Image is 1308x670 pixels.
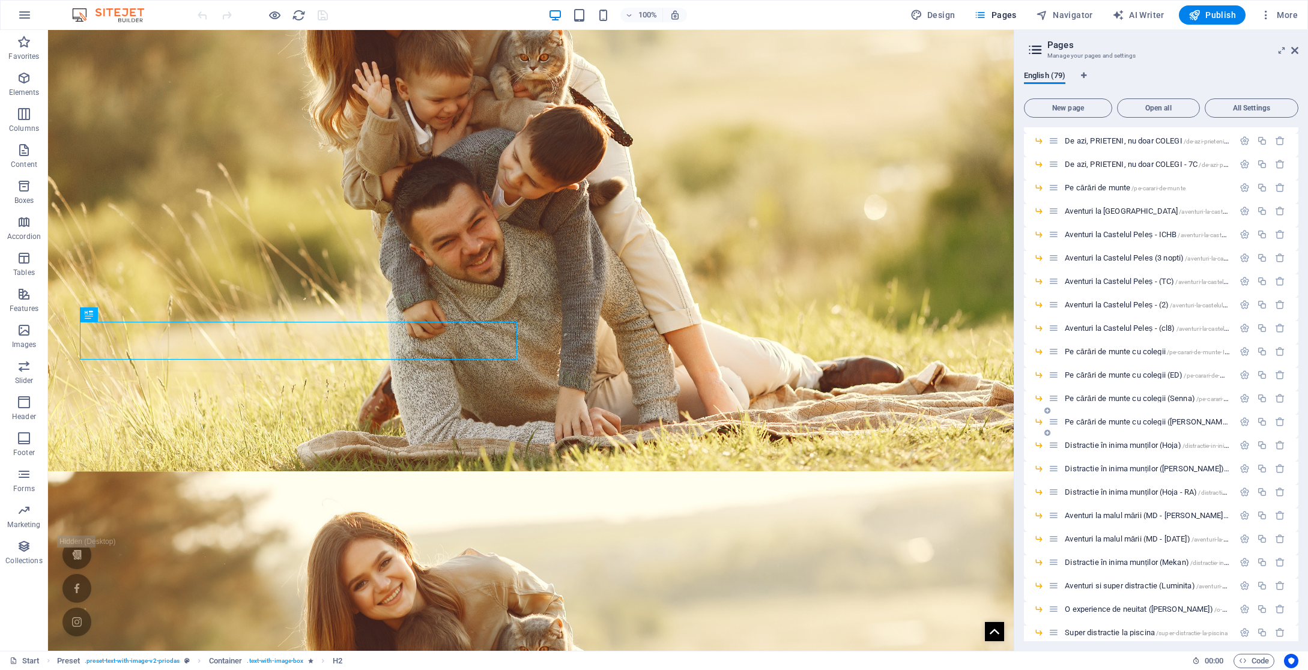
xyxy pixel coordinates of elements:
[15,376,34,385] p: Slider
[1257,253,1267,263] div: Duplicate
[1240,557,1250,567] div: Settings
[1061,629,1234,636] div: Super distractie la piscina/super-distractie-la-piscina
[1257,604,1267,614] div: Duplicate
[1065,534,1285,543] span: Click to open page
[1257,229,1267,240] div: Duplicate
[1065,136,1265,145] span: Click to open page
[1275,581,1285,591] div: Remove
[333,654,342,668] span: Click to select. Double-click to edit
[1112,9,1164,21] span: AI Writer
[1257,323,1267,333] div: Duplicate
[1257,463,1267,474] div: Duplicate
[1275,136,1285,146] div: Remove
[1024,71,1298,94] div: Language Tabs
[1257,557,1267,567] div: Duplicate
[1284,654,1298,668] button: Usercentrics
[1275,604,1285,614] div: Remove
[1257,370,1267,380] div: Duplicate
[1065,581,1270,590] span: Click to open page
[1257,627,1267,638] div: Duplicate
[13,484,35,493] p: Forms
[1061,558,1234,566] div: Distractie în inima munților (Mekan)/distractie-in-inima-muntilor-MK
[85,654,180,668] span: . preset-text-with-image-v2-priodas
[1239,654,1269,668] span: Code
[1214,606,1279,613] span: /o-experienta-de-neuitat
[1257,346,1267,357] div: Duplicate
[1175,279,1254,285] span: /aventuri-la-castelul-peles-TC
[10,304,38,313] p: Features
[1065,183,1185,192] span: Click to open page
[1275,276,1285,286] div: Remove
[1065,487,1283,496] span: Click to open page
[57,654,342,668] nav: breadcrumb
[5,556,42,566] p: Collections
[1047,40,1298,50] h2: Pages
[1182,442,1267,449] span: /distractie-in-inima-muntilor-HJ
[1065,300,1244,309] span: Aventuri la Castelul Peleș - (2)
[1240,183,1250,193] div: Settings
[1065,394,1292,403] span: Click to open page
[1065,277,1254,286] span: Click to open page
[12,340,37,349] p: Images
[1156,630,1228,636] span: /super-distractie-la-piscina
[1275,534,1285,544] div: Remove
[13,268,35,277] p: Tables
[1029,104,1107,112] span: New page
[209,654,243,668] span: Click to select. Double-click to edit
[1131,185,1185,192] span: /pe-carari-de-munte
[1275,463,1285,474] div: Remove
[1234,654,1274,668] button: Code
[1185,255,1259,262] span: /aventuri-la-castelul-peles-3
[906,5,960,25] button: Design
[1061,488,1234,496] div: Distractie în inima munților (Hoja - RA)/distractie-in-inima-muntilor-RA
[1257,510,1267,521] div: Duplicate
[10,654,40,668] a: Click to cancel selection. Double-click to open Pages
[1047,50,1274,61] h3: Manage your pages and settings
[1240,346,1250,357] div: Settings
[1192,654,1224,668] h6: Session time
[14,196,34,205] p: Boxes
[1061,277,1234,285] div: Aventuri la Castelul Peleș - (TC)/aventuri-la-castelul-peles-TC
[1240,159,1250,169] div: Settings
[1065,207,1248,216] span: Click to open page
[1240,627,1250,638] div: Settings
[7,232,41,241] p: Accordion
[1031,5,1098,25] button: Navigator
[1061,301,1234,309] div: Aventuri la Castelul Peleș - (2)/aventuri-la-castelul-peles-2
[1205,98,1298,118] button: All Settings
[9,88,40,97] p: Elements
[1191,536,1286,543] span: /aventuri-la-malul-marii-md-[DATE]
[1257,136,1267,146] div: Duplicate
[1176,325,1251,332] span: /aventuri-la-castelul-peles-8
[1240,206,1250,216] div: Settings
[1179,208,1248,215] span: /aventuri-la-castelul-peles
[1257,183,1267,193] div: Duplicate
[1065,253,1259,262] span: Click to open page
[638,8,658,22] h6: 100%
[1240,300,1250,310] div: Settings
[291,8,306,22] button: reload
[1240,229,1250,240] div: Settings
[184,657,190,664] i: This element is a customizable preset
[1240,393,1250,403] div: Settings
[1275,627,1285,638] div: Remove
[1257,276,1267,286] div: Duplicate
[1275,487,1285,497] div: Remove
[1065,160,1289,169] span: Click to open page
[1061,512,1234,519] div: Aventuri la malul mării (MD - [PERSON_NAME])/aventuri-la-malul-[PERSON_NAME]
[1117,98,1200,118] button: Open all
[1257,581,1267,591] div: Duplicate
[1240,440,1250,450] div: Settings
[1275,159,1285,169] div: Remove
[1061,137,1234,145] div: De azi, PRIETENI, nu doar COLEGI/de-azi-prieteni-nu-doar-colegi
[1167,349,1237,355] span: /pe-carari-de-munte-ICHB
[1061,207,1234,215] div: Aventuri la [GEOGRAPHIC_DATA]/aventuri-la-castelul-peles
[1061,184,1234,192] div: Pe cărări de munte/pe-carari-de-munte
[1240,510,1250,521] div: Settings
[1065,628,1228,637] span: Click to open page
[1275,183,1285,193] div: Remove
[69,8,159,22] img: Editor Logo
[1065,347,1237,356] span: Pe cărări de munte cu colegii
[1178,232,1260,238] span: /aventuri-la-castelul-peles-ichb
[1257,440,1267,450] div: Duplicate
